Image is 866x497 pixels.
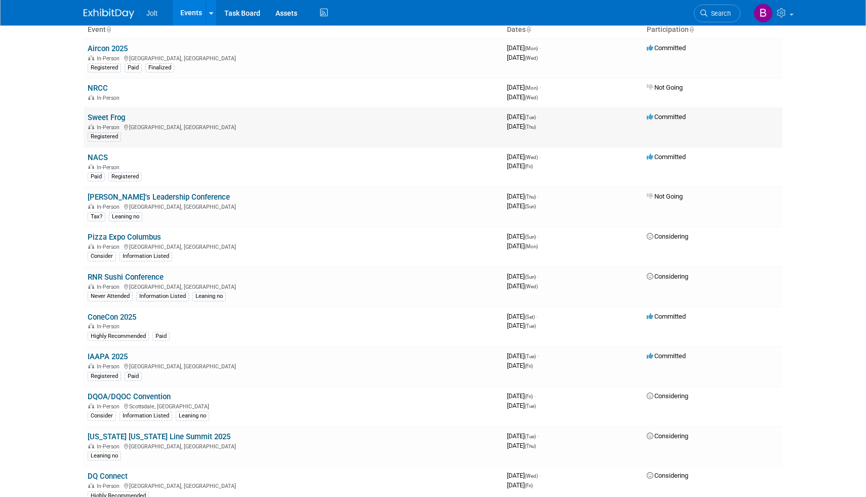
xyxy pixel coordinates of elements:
[88,411,116,420] div: Consider
[88,392,171,401] a: DQOA/DQOC Convention
[88,362,499,370] div: [GEOGRAPHIC_DATA], [GEOGRAPHIC_DATA]
[108,172,142,181] div: Registered
[97,323,123,330] span: In-Person
[84,9,134,19] img: ExhibitDay
[146,9,158,17] span: Jolt
[88,193,230,202] a: [PERSON_NAME]'s Leadership Conference
[525,204,536,209] span: (Sun)
[707,10,731,17] span: Search
[136,292,189,301] div: Information Listed
[88,481,499,489] div: [GEOGRAPHIC_DATA], [GEOGRAPHIC_DATA]
[88,332,149,341] div: Highly Recommended
[88,352,128,361] a: IAAPA 2025
[507,352,539,360] span: [DATE]
[525,394,533,399] span: (Fri)
[88,323,94,328] img: In-Person Event
[525,483,533,488] span: (Fri)
[88,403,94,408] img: In-Person Event
[647,84,683,91] span: Not Going
[537,432,539,440] span: -
[88,63,121,72] div: Registered
[88,54,499,62] div: [GEOGRAPHIC_DATA], [GEOGRAPHIC_DATA]
[88,95,94,100] img: In-Person Event
[525,114,536,120] span: (Tue)
[97,124,123,131] span: In-Person
[647,44,686,52] span: Committed
[525,473,538,479] span: (Wed)
[525,274,536,280] span: (Sun)
[97,204,123,210] span: In-Person
[525,354,536,359] span: (Tue)
[525,434,536,439] span: (Tue)
[537,113,539,121] span: -
[507,481,533,489] span: [DATE]
[120,252,172,261] div: Information Listed
[88,123,499,131] div: [GEOGRAPHIC_DATA], [GEOGRAPHIC_DATA]
[88,124,94,129] img: In-Person Event
[694,5,740,22] a: Search
[647,193,683,200] span: Not Going
[97,95,123,101] span: In-Person
[88,244,94,249] img: In-Person Event
[88,282,499,290] div: [GEOGRAPHIC_DATA], [GEOGRAPHIC_DATA]
[88,202,499,210] div: [GEOGRAPHIC_DATA], [GEOGRAPHIC_DATA]
[525,314,535,320] span: (Sat)
[507,392,536,400] span: [DATE]
[88,113,125,122] a: Sweet Frog
[507,472,541,479] span: [DATE]
[507,362,533,369] span: [DATE]
[647,392,688,400] span: Considering
[525,244,538,249] span: (Mon)
[88,273,164,282] a: RNR Sushi Conference
[647,113,686,121] span: Committed
[97,284,123,290] span: In-Person
[537,193,539,200] span: -
[507,113,539,121] span: [DATE]
[647,352,686,360] span: Committed
[647,233,688,240] span: Considering
[526,25,531,33] a: Sort by Start Date
[507,233,539,240] span: [DATE]
[525,284,538,289] span: (Wed)
[525,124,536,130] span: (Thu)
[88,442,499,450] div: [GEOGRAPHIC_DATA], [GEOGRAPHIC_DATA]
[525,363,533,369] span: (Fri)
[647,432,688,440] span: Considering
[647,273,688,280] span: Considering
[84,21,503,39] th: Event
[192,292,226,301] div: Leaning no
[106,25,111,33] a: Sort by Event Name
[507,282,538,290] span: [DATE]
[537,352,539,360] span: -
[647,472,688,479] span: Considering
[539,44,541,52] span: -
[120,411,172,420] div: Information Listed
[88,164,94,169] img: In-Person Event
[125,372,142,381] div: Paid
[97,363,123,370] span: In-Person
[503,21,643,39] th: Dates
[525,443,536,449] span: (Thu)
[507,313,538,320] span: [DATE]
[507,54,538,61] span: [DATE]
[537,233,539,240] span: -
[88,172,105,181] div: Paid
[507,123,536,130] span: [DATE]
[88,84,108,93] a: NRCC
[88,313,136,322] a: ConeCon 2025
[88,233,161,242] a: Pizza Expo Columbus
[525,85,538,91] span: (Mon)
[507,273,539,280] span: [DATE]
[539,84,541,91] span: -
[537,273,539,280] span: -
[525,155,538,160] span: (Wed)
[534,392,536,400] span: -
[88,284,94,289] img: In-Person Event
[525,46,538,51] span: (Mon)
[536,313,538,320] span: -
[88,132,121,141] div: Registered
[507,93,538,101] span: [DATE]
[88,153,108,162] a: NACS
[525,55,538,61] span: (Wed)
[539,153,541,161] span: -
